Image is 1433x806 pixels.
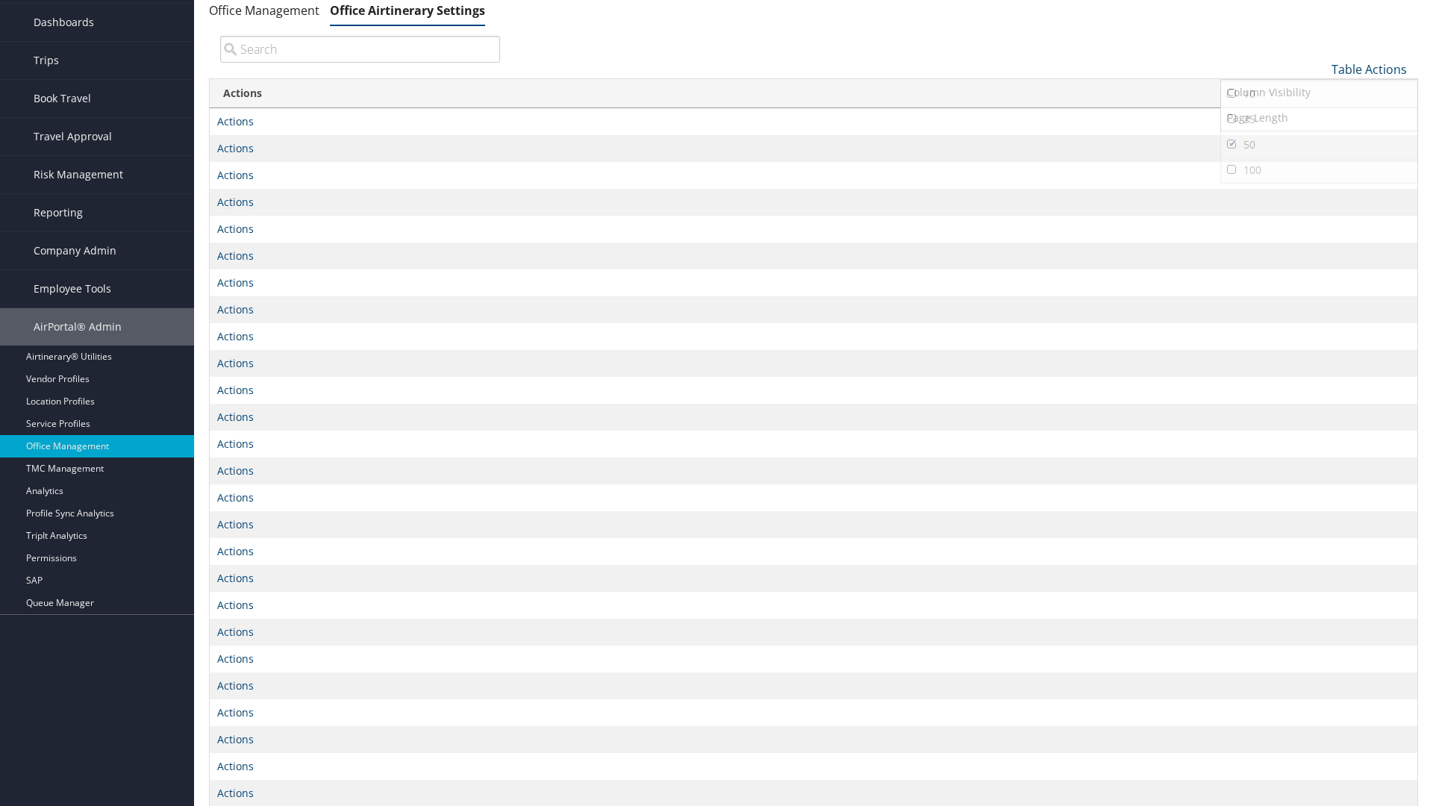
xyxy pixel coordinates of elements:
span: Trips [34,42,59,79]
span: Travel Approval [34,118,112,155]
a: 50 [1221,132,1417,157]
span: Employee Tools [34,270,111,307]
a: 10 [1221,81,1417,107]
span: Risk Management [34,156,123,193]
a: 100 [1221,157,1417,183]
span: Company Admin [34,232,116,269]
span: Dashboards [34,4,94,41]
span: Reporting [34,194,83,231]
span: Book Travel [34,80,91,117]
a: 25 [1221,107,1417,132]
span: AirPortal® Admin [34,308,122,346]
a: Column Visibility [1221,80,1417,105]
